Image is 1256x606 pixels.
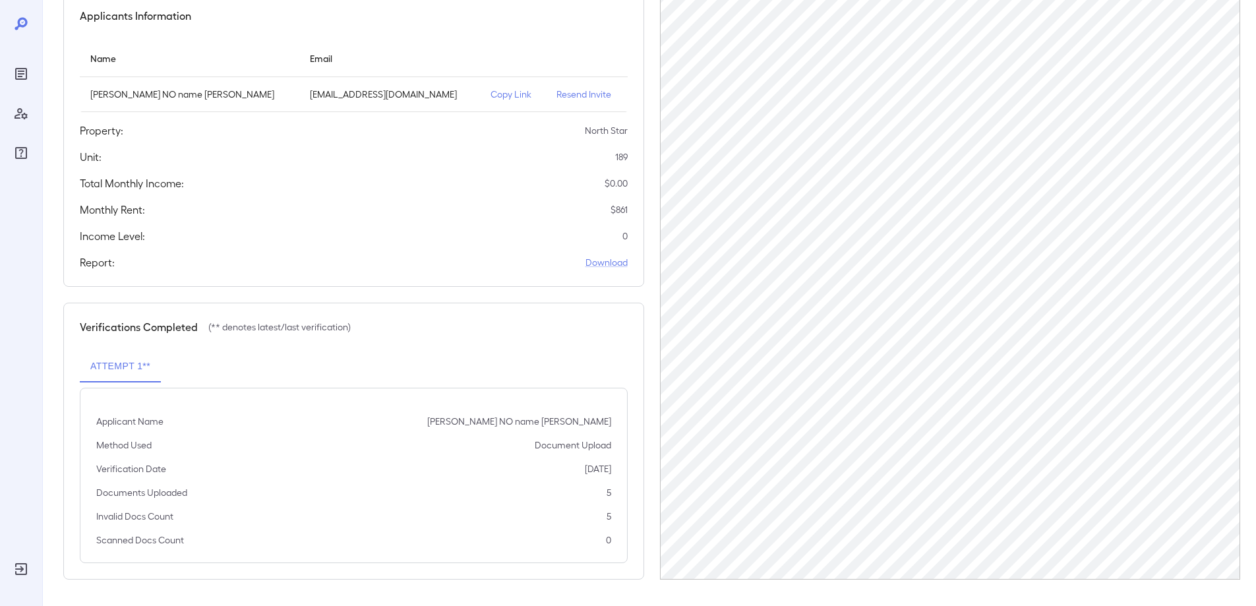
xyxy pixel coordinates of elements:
[80,255,115,270] h5: Report:
[80,319,198,335] h5: Verifications Completed
[556,88,616,101] p: Resend Invite
[80,40,628,112] table: simple table
[606,533,611,547] p: 0
[11,63,32,84] div: Reports
[615,150,628,164] p: 189
[535,439,611,452] p: Document Upload
[310,88,469,101] p: [EMAIL_ADDRESS][DOMAIN_NAME]
[90,88,289,101] p: [PERSON_NAME] NO name [PERSON_NAME]
[585,256,628,269] a: Download
[491,88,536,101] p: Copy Link
[96,533,184,547] p: Scanned Docs Count
[80,40,299,77] th: Name
[299,40,479,77] th: Email
[80,228,145,244] h5: Income Level:
[605,177,628,190] p: $ 0.00
[427,415,611,428] p: [PERSON_NAME] NO name [PERSON_NAME]
[611,203,628,216] p: $ 861
[96,462,166,475] p: Verification Date
[11,142,32,164] div: FAQ
[80,8,191,24] h5: Applicants Information
[96,510,173,523] p: Invalid Docs Count
[11,559,32,580] div: Log Out
[80,202,145,218] h5: Monthly Rent:
[96,439,152,452] p: Method Used
[80,351,161,382] button: Attempt 1**
[96,415,164,428] p: Applicant Name
[11,103,32,124] div: Manage Users
[607,510,611,523] p: 5
[80,175,184,191] h5: Total Monthly Income:
[80,123,123,138] h5: Property:
[622,229,628,243] p: 0
[607,486,611,499] p: 5
[96,486,187,499] p: Documents Uploaded
[585,124,628,137] p: North Star
[80,149,102,165] h5: Unit:
[585,462,611,475] p: [DATE]
[208,320,351,334] p: (** denotes latest/last verification)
